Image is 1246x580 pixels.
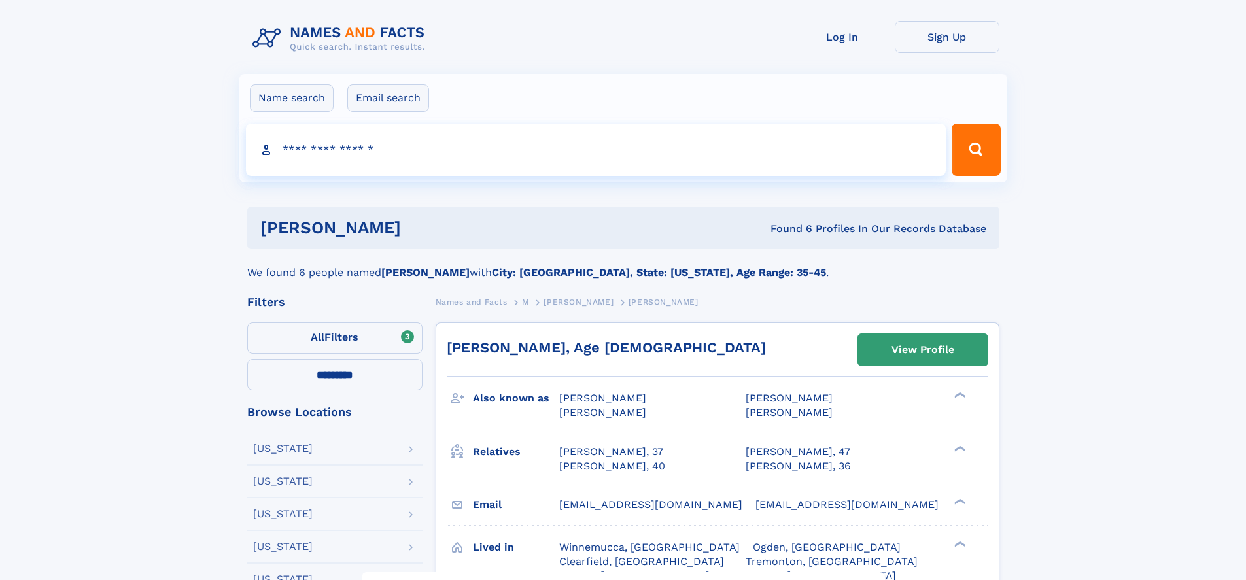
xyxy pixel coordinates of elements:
[247,21,436,56] img: Logo Names and Facts
[559,555,724,568] span: Clearfield, [GEOGRAPHIC_DATA]
[559,406,646,418] span: [PERSON_NAME]
[951,391,967,400] div: ❯
[544,298,614,307] span: [PERSON_NAME]
[436,294,508,310] a: Names and Facts
[253,443,313,454] div: [US_STATE]
[559,459,665,473] a: [PERSON_NAME], 40
[755,498,939,511] span: [EMAIL_ADDRESS][DOMAIN_NAME]
[790,21,895,53] a: Log In
[951,539,967,548] div: ❯
[746,555,918,568] span: Tremonton, [GEOGRAPHIC_DATA]
[473,441,559,463] h3: Relatives
[629,298,699,307] span: [PERSON_NAME]
[951,497,967,505] div: ❯
[492,266,826,279] b: City: [GEOGRAPHIC_DATA], State: [US_STATE], Age Range: 35-45
[260,220,586,236] h1: [PERSON_NAME]
[746,392,833,404] span: [PERSON_NAME]
[522,294,529,310] a: M
[559,498,742,511] span: [EMAIL_ADDRESS][DOMAIN_NAME]
[858,334,988,366] a: View Profile
[746,406,833,418] span: [PERSON_NAME]
[250,84,334,112] label: Name search
[951,444,967,452] div: ❯
[253,541,313,552] div: [US_STATE]
[347,84,429,112] label: Email search
[473,387,559,409] h3: Also known as
[247,296,423,308] div: Filters
[447,339,766,356] a: [PERSON_NAME], Age [DEMOGRAPHIC_DATA]
[473,536,559,558] h3: Lived in
[544,294,614,310] a: [PERSON_NAME]
[891,335,954,365] div: View Profile
[246,124,946,176] input: search input
[473,494,559,516] h3: Email
[311,331,324,343] span: All
[253,476,313,486] div: [US_STATE]
[952,124,1000,176] button: Search Button
[895,21,999,53] a: Sign Up
[247,322,423,354] label: Filters
[753,541,901,553] span: Ogden, [GEOGRAPHIC_DATA]
[559,392,646,404] span: [PERSON_NAME]
[559,541,740,553] span: Winnemucca, [GEOGRAPHIC_DATA]
[746,445,850,459] a: [PERSON_NAME], 47
[522,298,529,307] span: M
[559,445,663,459] a: [PERSON_NAME], 37
[746,459,851,473] a: [PERSON_NAME], 36
[247,249,999,281] div: We found 6 people named with .
[247,406,423,418] div: Browse Locations
[381,266,470,279] b: [PERSON_NAME]
[253,509,313,519] div: [US_STATE]
[585,222,986,236] div: Found 6 Profiles In Our Records Database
